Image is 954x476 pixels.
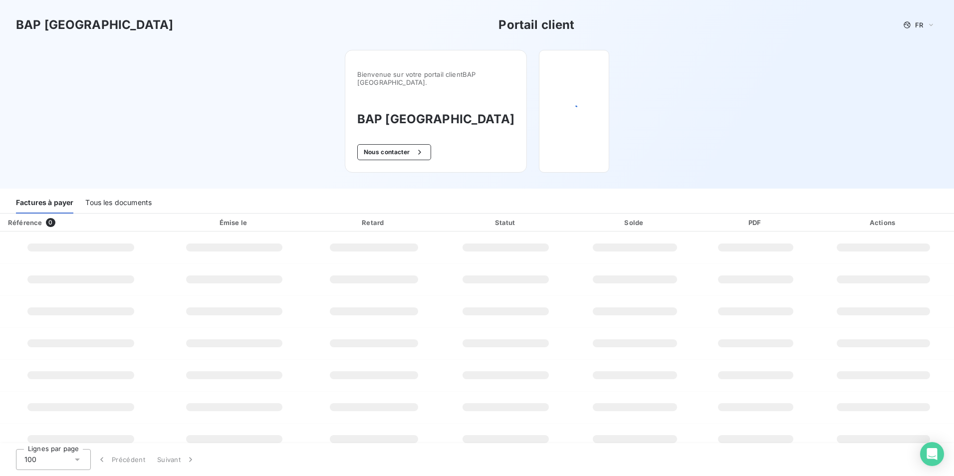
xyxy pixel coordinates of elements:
div: Actions [815,218,952,228]
div: Tous les documents [85,193,152,214]
span: FR [915,21,923,29]
span: 0 [46,218,55,227]
div: Statut [443,218,569,228]
div: Référence [8,219,42,227]
div: Émise le [164,218,305,228]
button: Suivant [151,449,202,470]
div: Factures à payer [16,193,73,214]
div: Solde [573,218,697,228]
h3: BAP [GEOGRAPHIC_DATA] [357,110,514,128]
div: Open Intercom Messenger [920,442,944,466]
span: Bienvenue sur votre portail client BAP [GEOGRAPHIC_DATA] . [357,70,514,86]
h3: Portail client [498,16,574,34]
div: PDF [701,218,811,228]
button: Précédent [91,449,151,470]
button: Nous contacter [357,144,431,160]
div: Retard [309,218,439,228]
h3: BAP [GEOGRAPHIC_DATA] [16,16,173,34]
span: 100 [24,455,36,465]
